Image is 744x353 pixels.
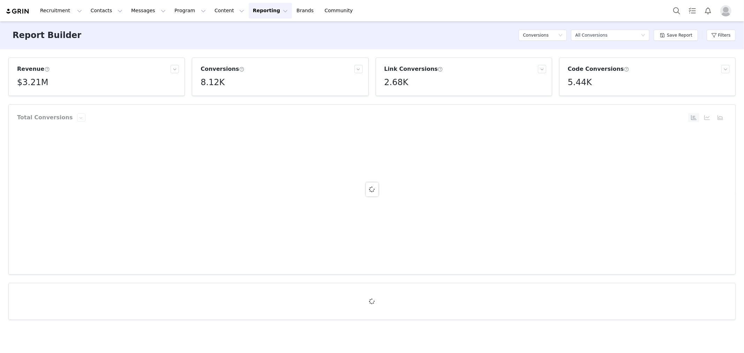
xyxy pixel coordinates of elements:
[8,283,736,320] article: Conversions
[384,65,443,73] h3: Link Conversions
[707,30,736,41] button: Filters
[87,3,127,18] button: Contacts
[685,3,700,18] a: Tasks
[17,65,50,73] h3: Revenue
[292,3,320,18] a: Brands
[700,3,716,18] button: Notifications
[654,30,698,41] button: Save Report
[201,65,244,73] h3: Conversions
[568,65,629,73] h3: Code Conversions
[669,3,684,18] button: Search
[568,76,592,89] h5: 5.44K
[13,29,81,42] h3: Report Builder
[249,3,292,18] button: Reporting
[384,76,408,89] h5: 2.68K
[321,3,360,18] a: Community
[127,3,170,18] button: Messages
[720,5,731,16] img: placeholder-profile.jpg
[641,33,645,38] i: icon: down
[201,76,225,89] h5: 8.12K
[523,30,549,40] h5: Conversions
[170,3,210,18] button: Program
[716,5,738,16] button: Profile
[575,30,607,40] div: All Conversions
[17,76,48,89] h5: $3.21M
[6,8,30,15] img: grin logo
[210,3,248,18] button: Content
[36,3,86,18] button: Recruitment
[558,33,563,38] i: icon: down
